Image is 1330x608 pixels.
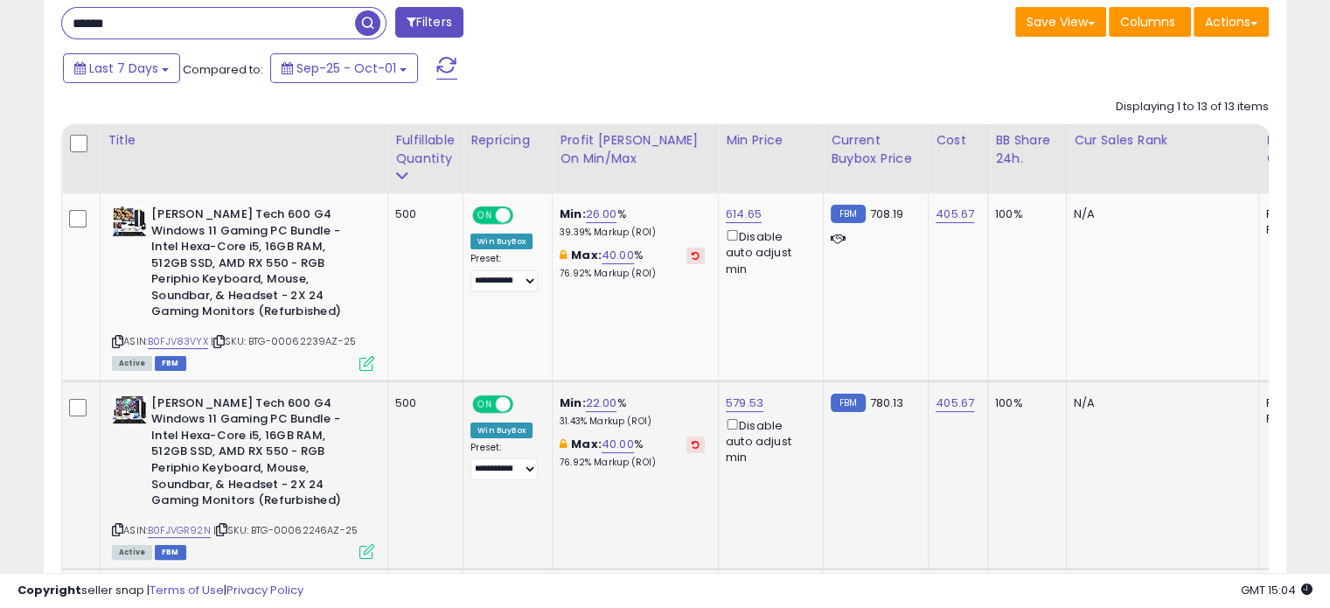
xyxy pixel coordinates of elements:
a: 40.00 [602,436,634,453]
a: 26.00 [586,206,617,223]
img: 51NfwHcFDZL._SL40_.jpg [112,395,147,424]
div: Cost [936,131,980,150]
strong: Copyright [17,582,81,598]
div: Disable auto adjust min [726,416,810,466]
div: 500 [395,395,449,411]
div: N/A [1074,395,1245,411]
button: Save View [1015,7,1106,37]
div: N/A [1074,206,1245,222]
div: Num of Comp. [1266,131,1330,168]
div: FBM: 0 [1266,222,1324,238]
a: 405.67 [936,395,974,412]
b: Max: [571,436,602,452]
div: BB Share 24h. [995,131,1059,168]
div: ASIN: [112,206,374,369]
div: FBM: 0 [1266,411,1324,427]
div: % [560,248,705,280]
div: Win BuyBox [470,234,533,249]
a: B0FJVGR92N [148,523,211,538]
button: Last 7 Days [63,53,180,83]
span: Last 7 Days [89,59,158,77]
img: 51flF5zhl8L._SL40_.jpg [112,206,147,237]
i: This overrides the store level max markup for this listing [560,249,567,261]
div: seller snap | | [17,583,303,599]
div: % [560,206,705,239]
a: B0FJV83VYX [148,334,208,349]
span: Columns [1120,13,1175,31]
a: 405.67 [936,206,974,223]
p: 76.92% Markup (ROI) [560,457,705,469]
div: Title [108,131,380,150]
span: FBM [155,545,186,560]
span: All listings currently available for purchase on Amazon [112,356,152,371]
a: 579.53 [726,395,763,412]
p: 39.39% Markup (ROI) [560,227,705,239]
b: Min: [560,395,586,411]
b: Max: [571,247,602,263]
span: | SKU: BTG-00062246AZ-25 [213,523,358,537]
div: Win BuyBox [470,423,533,438]
span: All listings currently available for purchase on Amazon [112,545,152,560]
i: Revert to store-level Max Markup [692,251,700,260]
div: 100% [995,395,1053,411]
div: 100% [995,206,1053,222]
span: Compared to: [183,61,263,78]
div: Cur Sales Rank [1074,131,1251,150]
p: 76.92% Markup (ROI) [560,268,705,280]
a: Privacy Policy [226,582,303,598]
div: Preset: [470,253,539,292]
span: ON [474,208,496,223]
div: % [560,395,705,428]
span: 2025-10-14 15:04 GMT [1241,582,1313,598]
button: Columns [1109,7,1191,37]
button: Actions [1194,7,1269,37]
th: The percentage added to the cost of goods (COGS) that forms the calculator for Min & Max prices. [553,124,719,193]
b: [PERSON_NAME] Tech 600 G4 Windows 11 Gaming PC Bundle - Intel Hexa-Core i5, 16GB RAM, 512GB SSD, ... [151,206,364,325]
span: FBM [155,356,186,371]
div: FBA: 0 [1266,206,1324,222]
span: OFF [511,208,539,223]
button: Filters [395,7,463,38]
div: Profit [PERSON_NAME] on Min/Max [560,131,711,168]
span: OFF [511,396,539,411]
div: % [560,437,705,469]
a: Terms of Use [150,582,224,598]
small: FBM [831,394,865,412]
b: [PERSON_NAME] Tech 600 G4 Windows 11 Gaming PC Bundle - Intel Hexa-Core i5, 16GB RAM, 512GB SSD, ... [151,395,364,514]
button: Sep-25 - Oct-01 [270,53,418,83]
div: Repricing [470,131,545,150]
div: FBA: 0 [1266,395,1324,411]
span: 708.19 [870,206,904,222]
span: | SKU: BTG-00062239AZ-25 [211,334,356,348]
span: ON [474,396,496,411]
div: 500 [395,206,449,222]
b: Min: [560,206,586,222]
div: Preset: [470,442,539,481]
div: Fulfillable Quantity [395,131,456,168]
div: Disable auto adjust min [726,227,810,277]
a: 22.00 [586,395,617,412]
a: 40.00 [602,247,634,264]
span: 780.13 [870,395,904,411]
span: Sep-25 - Oct-01 [296,59,396,77]
div: Current Buybox Price [831,131,921,168]
div: Displaying 1 to 13 of 13 items [1116,99,1269,115]
p: 31.43% Markup (ROI) [560,416,705,428]
small: FBM [831,205,865,223]
div: Min Price [726,131,816,150]
a: 614.65 [726,206,762,223]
